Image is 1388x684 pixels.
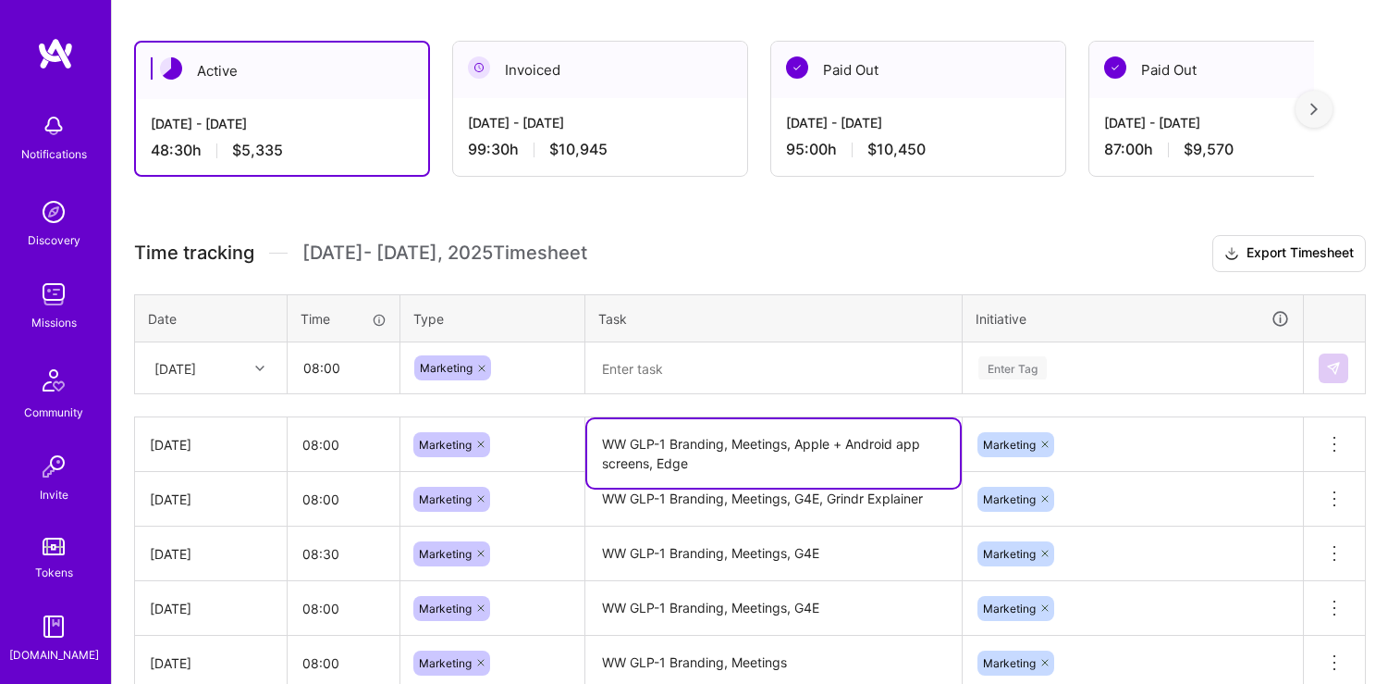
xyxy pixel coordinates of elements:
div: [DATE] [154,358,196,378]
img: Community [31,358,76,403]
div: [DATE] - [DATE] [151,114,413,133]
span: $10,450 [867,140,926,159]
div: Enter Tag [978,354,1047,382]
div: Discovery [28,230,80,250]
div: 48:30 h [151,141,413,160]
span: Marketing [983,438,1036,452]
span: Marketing [983,602,1036,616]
span: Marketing [983,547,1036,561]
div: Paid Out [1089,42,1383,98]
div: Invoiced [453,42,747,98]
span: Marketing [420,361,473,375]
div: 95:00 h [786,140,1050,159]
th: Type [400,294,585,342]
div: [DATE] [150,490,272,509]
img: guide book [35,608,72,645]
img: tokens [43,538,65,555]
div: Paid Out [771,42,1065,98]
i: icon Chevron [255,364,264,373]
div: [DATE] - [DATE] [786,113,1050,132]
span: Marketing [419,602,472,616]
div: 87:00 h [1104,140,1369,159]
div: [DATE] [150,599,272,618]
textarea: WW GLP-1 Branding, Meetings, Apple + Android app screens, Edge [587,419,960,488]
span: $9,570 [1184,140,1234,159]
div: Community [24,403,83,422]
img: logo [37,37,74,70]
img: right [1310,103,1318,116]
span: Marketing [983,492,1036,506]
span: [DATE] - [DATE] , 2025 Timesheet [302,242,587,265]
div: Tokens [35,563,73,582]
span: Marketing [419,438,472,452]
img: Paid Out [1104,56,1126,79]
span: Marketing [419,547,472,561]
img: Active [160,57,182,80]
th: Date [135,294,288,342]
input: HH:MM [288,475,399,524]
img: Invoiced [468,56,490,79]
div: [DATE] - [DATE] [468,113,732,132]
span: Marketing [419,656,472,670]
span: Marketing [419,492,472,506]
input: HH:MM [288,529,399,578]
img: Submit [1326,361,1341,376]
div: Missions [31,313,77,332]
span: $5,335 [232,141,283,160]
div: Invite [40,485,68,504]
div: [DATE] [150,544,272,564]
textarea: WW GLP-1 Branding, Meetings, G4E [587,529,960,579]
input: HH:MM [288,420,399,469]
div: [DATE] - [DATE] [1104,113,1369,132]
input: HH:MM [289,343,399,392]
div: [DATE] [150,435,272,454]
i: icon Download [1224,244,1239,264]
span: $10,945 [549,140,608,159]
th: Task [585,294,963,342]
input: HH:MM [288,584,399,633]
div: Time [301,309,387,329]
img: discovery [35,193,72,230]
div: 99:30 h [468,140,732,159]
span: Time tracking [134,242,254,265]
div: [DOMAIN_NAME] [9,645,99,665]
span: Marketing [983,656,1036,670]
img: bell [35,107,72,144]
img: Invite [35,448,72,485]
textarea: WW GLP-1 Branding, Meetings, G4E, Grindr Explainer [587,474,960,525]
img: Paid Out [786,56,808,79]
img: teamwork [35,276,72,313]
textarea: WW GLP-1 Branding, Meetings, G4E [587,583,960,634]
div: [DATE] [150,653,272,673]
div: Active [136,43,428,99]
div: Notifications [21,144,87,164]
div: Initiative [976,308,1290,330]
button: Export Timesheet [1212,235,1366,272]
